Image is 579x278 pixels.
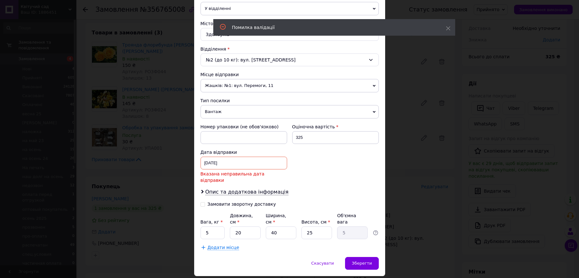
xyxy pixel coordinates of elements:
[232,24,430,31] div: Помилка валідації
[201,219,223,225] label: Вага, кг
[337,212,368,225] div: Об'ємна вага
[201,98,230,103] span: Тип посилки
[301,219,330,225] label: Висота, см
[201,171,287,183] span: Вказана неправильна дата відправки
[201,105,379,118] span: Вантаж
[201,149,287,155] div: Дата відправки
[201,124,287,130] div: Номер упаковки (не обов'язково)
[201,2,379,15] span: У відділенні
[230,213,253,225] label: Довжина, см
[201,46,379,52] div: Відділення
[292,124,379,130] div: Оціночна вартість
[201,79,379,92] span: Жашків: №1: вул. Перемоги, 11
[201,72,239,77] span: Місце відправки
[311,261,334,266] span: Скасувати
[266,213,286,225] label: Ширина, см
[208,245,239,250] span: Додати місце
[201,28,379,41] div: Здолбунів
[352,261,372,266] span: Зберегти
[208,202,276,207] div: Замовити зворотну доставку
[201,53,379,66] div: №2 (до 10 кг): вул. [STREET_ADDRESS]
[205,189,289,195] span: Опис та додаткова інформація
[201,20,379,27] div: Місто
